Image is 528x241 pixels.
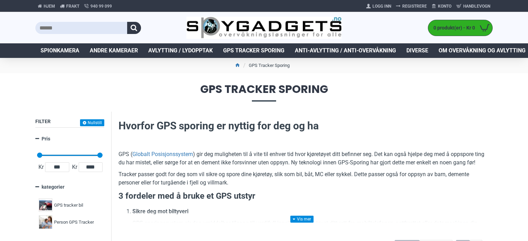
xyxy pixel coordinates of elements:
span: Avlytting / Lydopptak [148,46,213,55]
a: Anti-avlytting / Anti-overvåkning [290,43,401,58]
a: Avlytting / Lydopptak [143,43,218,58]
span: Om overvåkning og avlytting [439,46,526,55]
span: Andre kameraer [90,46,138,55]
span: 940 99 099 [90,3,112,9]
a: Pris [35,133,104,145]
span: Kr [71,163,79,171]
a: Andre kameraer [85,43,143,58]
span: Anti-avlytting / Anti-overvåkning [295,46,396,55]
button: Nullstill [80,119,104,126]
p: Tracker passer godt for deg som vil sikre og spore dine kjøretøy, slik som bil, båt, MC eller syk... [118,170,486,187]
span: GPS tracker bil [54,202,83,209]
span: Diverse [406,46,428,55]
a: Registrere [394,1,429,12]
span: Spionkamera [41,46,79,55]
span: GPS Tracker Sporing [35,84,493,101]
span: Logg Inn [372,3,391,9]
a: Logg Inn [364,1,394,12]
img: Person GPS Tracker [39,215,52,229]
a: 0 produkt(er) - Kr 0 [428,20,492,36]
img: GPS tracker bil [39,198,52,212]
span: 0 produkt(er) - Kr 0 [428,24,477,32]
h2: Hvorfor GPS sporing er nyttig for deg og ha [118,119,486,133]
p: GPS ( ) gir deg muligheten til å vite til enhver tid hvor kjøretøyet ditt befinner seg. Det kan o... [118,150,486,167]
span: Registrere [402,3,427,9]
span: Filter [35,119,51,124]
a: Handlevogn [454,1,493,12]
span: Konto [438,3,451,9]
a: GPS Tracker Sporing [218,43,290,58]
span: Handlevogn [463,3,490,9]
h3: 3 fordeler med å bruke et GPS utstyr [118,190,486,202]
span: Person GPS Tracker [54,219,94,226]
img: SpyGadgets.no [186,17,342,39]
span: Hjem [44,3,55,9]
strong: Sikre deg mot biltyveri [132,208,188,215]
span: GPS Tracker Sporing [223,46,284,55]
span: Frakt [66,3,79,9]
a: Spionkamera [35,43,85,58]
a: Diverse [401,43,433,58]
a: Globalt Posisjonssystem [132,150,193,158]
span: Kr [37,163,45,171]
a: Konto [429,1,454,12]
a: kategorier [35,181,104,193]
